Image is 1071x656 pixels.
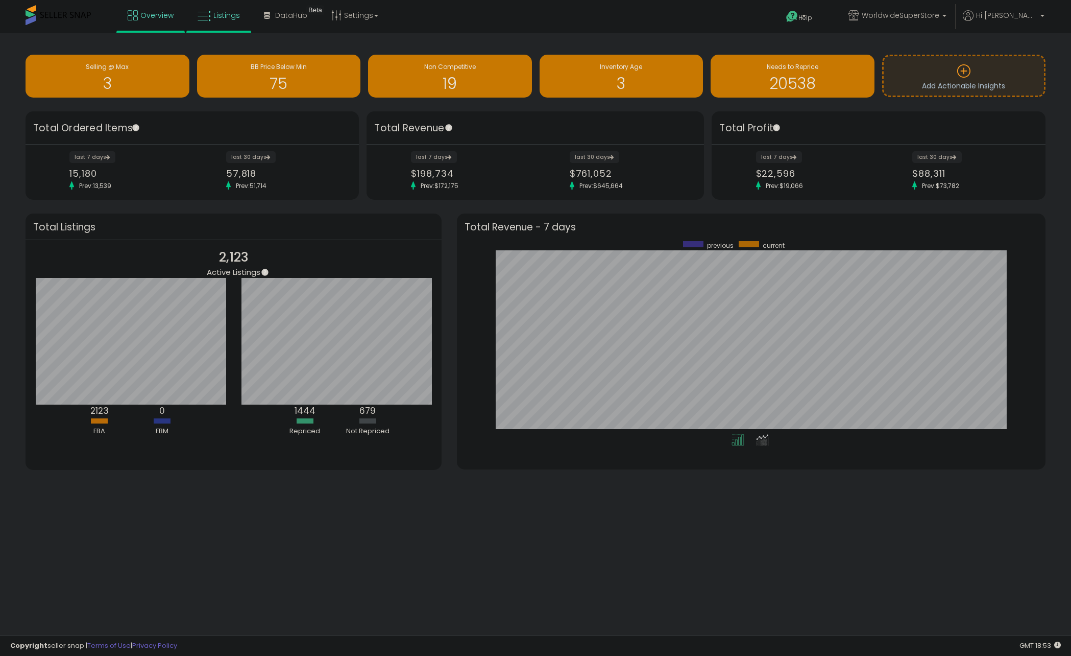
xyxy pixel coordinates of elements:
[798,13,812,22] span: Help
[26,55,189,98] a: Selling @ Max 3
[69,151,115,163] label: last 7 days
[574,181,628,190] span: Prev: $645,664
[69,168,185,179] div: 15,180
[465,223,1038,231] h3: Total Revenue - 7 days
[786,10,798,23] i: Get Help
[719,121,1037,135] h3: Total Profit
[545,75,698,92] h1: 3
[373,75,527,92] h1: 19
[207,248,260,267] p: 2,123
[716,75,869,92] h1: 20538
[922,81,1005,91] span: Add Actionable Insights
[772,123,781,132] div: Tooltip anchor
[862,10,939,20] span: WorldwideSuperStore
[207,267,260,277] span: Active Listings
[761,181,808,190] span: Prev: $19,066
[275,10,307,20] span: DataHub
[251,62,307,71] span: BB Price Below Min
[884,56,1044,96] a: Add Actionable Insights
[411,168,528,179] div: $198,734
[69,427,130,436] div: FBA
[90,405,109,417] b: 2123
[416,181,464,190] span: Prev: $172,175
[767,62,818,71] span: Needs to Reprice
[33,223,434,231] h3: Total Listings
[912,151,962,163] label: last 30 days
[213,10,240,20] span: Listings
[197,55,361,98] a: BB Price Below Min 75
[444,123,453,132] div: Tooltip anchor
[570,168,687,179] div: $761,052
[756,168,871,179] div: $22,596
[976,10,1037,20] span: Hi [PERSON_NAME]
[337,427,398,436] div: Not Repriced
[140,10,174,20] span: Overview
[295,405,315,417] b: 1444
[778,3,832,33] a: Help
[86,62,129,71] span: Selling @ Max
[424,62,476,71] span: Non Competitive
[306,5,324,15] div: Tooltip anchor
[711,55,874,98] a: Needs to Reprice 20538
[274,427,335,436] div: Repriced
[359,405,376,417] b: 679
[763,241,785,250] span: current
[33,121,351,135] h3: Total Ordered Items
[226,151,276,163] label: last 30 days
[159,405,165,417] b: 0
[260,268,270,277] div: Tooltip anchor
[374,121,696,135] h3: Total Revenue
[226,168,342,179] div: 57,818
[912,168,1028,179] div: $88,311
[570,151,619,163] label: last 30 days
[368,55,532,98] a: Non Competitive 19
[707,241,734,250] span: previous
[411,151,457,163] label: last 7 days
[963,10,1044,33] a: Hi [PERSON_NAME]
[131,123,140,132] div: Tooltip anchor
[31,75,184,92] h1: 3
[132,427,193,436] div: FBM
[600,62,642,71] span: Inventory Age
[917,181,964,190] span: Prev: $73,782
[74,181,116,190] span: Prev: 13,539
[231,181,272,190] span: Prev: 51,714
[202,75,356,92] h1: 75
[540,55,703,98] a: Inventory Age 3
[756,151,802,163] label: last 7 days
